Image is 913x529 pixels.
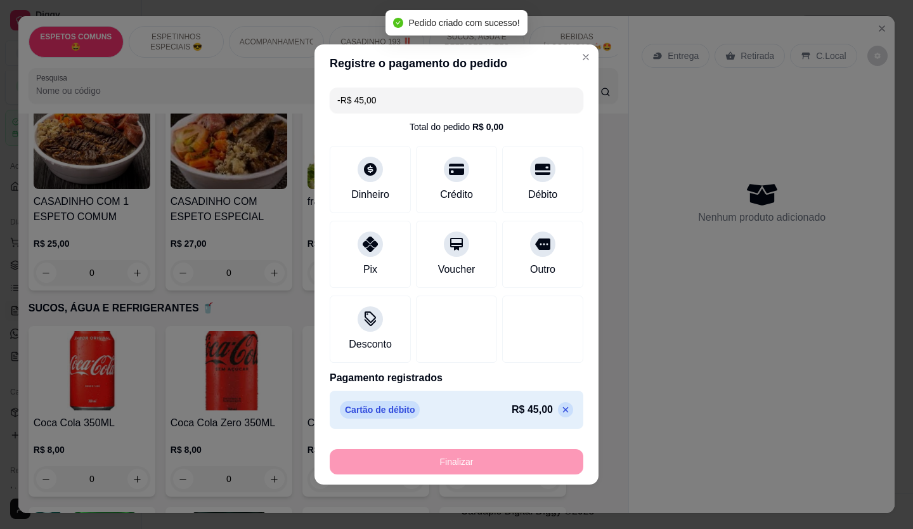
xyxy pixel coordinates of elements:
[440,187,473,202] div: Crédito
[530,262,555,277] div: Outro
[408,18,519,28] span: Pedido criado com sucesso!
[576,47,596,67] button: Close
[393,18,403,28] span: check-circle
[512,402,553,417] p: R$ 45,00
[314,44,599,82] header: Registre o pagamento do pedido
[528,187,557,202] div: Débito
[349,337,392,352] div: Desconto
[337,88,576,113] input: Ex.: hambúrguer de cordeiro
[410,121,503,133] div: Total do pedido
[351,187,389,202] div: Dinheiro
[472,121,503,133] div: R$ 0,00
[340,401,420,419] p: Cartão de débito
[363,262,377,277] div: Pix
[330,370,583,386] p: Pagamento registrados
[438,262,476,277] div: Voucher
